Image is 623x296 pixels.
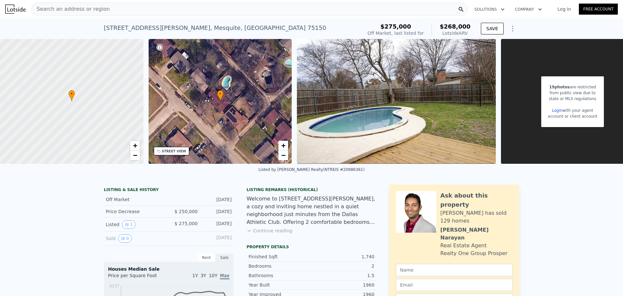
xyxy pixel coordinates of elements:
span: + [281,141,286,149]
div: Listing Remarks (Historical) [247,187,376,192]
div: Sold [106,234,164,243]
tspan: $237 [109,284,119,288]
a: Log In [550,6,579,12]
div: STREET VIEW [162,149,186,154]
button: SAVE [481,23,504,34]
div: • [217,90,224,101]
span: − [281,151,286,159]
span: • [68,91,75,97]
div: • [68,90,75,101]
a: Free Account [579,4,618,15]
span: 19 photos [549,85,569,89]
a: Login [552,108,562,113]
div: 2 [311,263,374,269]
div: Price per Square Foot [108,272,169,283]
div: [PERSON_NAME] Narayan [440,226,513,242]
div: state or MLS regulations [548,96,597,102]
div: [DATE] [203,220,232,229]
a: Zoom in [278,141,288,150]
span: 10Y [209,273,217,278]
div: [DATE] [203,208,232,215]
button: Company [510,4,547,15]
div: Off Market, last listed for [368,30,424,36]
input: Email [396,279,513,291]
div: 1960 [311,282,374,288]
div: Realty One Group Prosper [440,250,507,257]
div: 1.5 [311,272,374,279]
div: Property details [247,244,376,250]
div: Real Estate Agent [440,242,487,250]
div: 1,740 [311,253,374,260]
span: $275,000 [380,23,411,30]
div: Off Market [106,196,164,203]
input: Name [396,264,513,276]
button: Show Options [506,22,519,35]
div: [PERSON_NAME] has sold 129 homes [440,209,513,225]
a: Zoom out [278,150,288,160]
span: − [133,151,137,159]
span: 1Y [192,273,198,278]
div: [DATE] [203,196,232,203]
span: $ 250,000 [175,209,198,214]
span: with your agent [562,108,593,113]
div: account or client account [548,113,597,119]
div: Rent [197,253,215,262]
div: Listed [106,220,164,229]
div: Welcome to [STREET_ADDRESS][PERSON_NAME], a cozy and inviting home nestled in a quiet neighborhoo... [247,195,376,226]
div: Sale [215,253,234,262]
div: Listed by [PERSON_NAME] Realty (NTREIS #20986361) [258,167,364,172]
img: Lotside [5,5,26,14]
span: • [217,91,224,97]
div: LISTING & SALE HISTORY [104,187,234,194]
div: Bedrooms [249,263,311,269]
div: are restricted [548,84,597,90]
button: Solutions [469,4,510,15]
div: [DATE] [203,234,232,243]
div: Bathrooms [249,272,311,279]
div: Price Decrease [106,208,164,215]
button: Continue reading [247,227,292,234]
div: Lotside ARV [440,30,470,36]
span: Search an address or region [31,5,110,13]
a: Zoom out [130,150,140,160]
button: View historical data [122,220,136,229]
div: from public view due to [548,90,597,96]
div: [STREET_ADDRESS][PERSON_NAME] , Mesquite , [GEOGRAPHIC_DATA] 75150 [104,23,326,32]
div: Year Built [249,282,311,288]
span: Max [220,273,229,279]
span: 3Y [201,273,206,278]
div: Houses Median Sale [108,266,229,272]
div: Ask about this property [440,191,513,209]
span: + [133,141,137,149]
span: $ 275,000 [175,221,198,226]
img: Sale: 166824840 Parcel: 112361837 [297,39,495,164]
div: Finished Sqft [249,253,311,260]
a: Zoom in [130,141,140,150]
button: View historical data [118,234,132,243]
span: $268,000 [440,23,470,30]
